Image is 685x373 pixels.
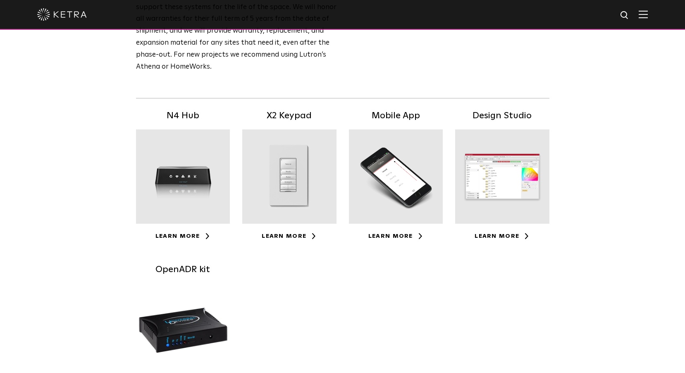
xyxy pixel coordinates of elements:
a: Learn More [155,233,210,239]
a: Learn More [475,233,530,239]
img: ketra-logo-2019-white [37,8,87,21]
a: Learn More [262,233,317,239]
img: Hamburger%20Nav.svg [639,10,648,18]
h5: Mobile App [349,109,443,123]
a: Learn More [368,233,423,239]
h5: X2 Keypad [242,109,337,123]
h5: OpenADR kit [136,263,230,277]
h5: N4 Hub [136,109,230,123]
h5: Design Studio [455,109,549,123]
img: search icon [620,10,630,21]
